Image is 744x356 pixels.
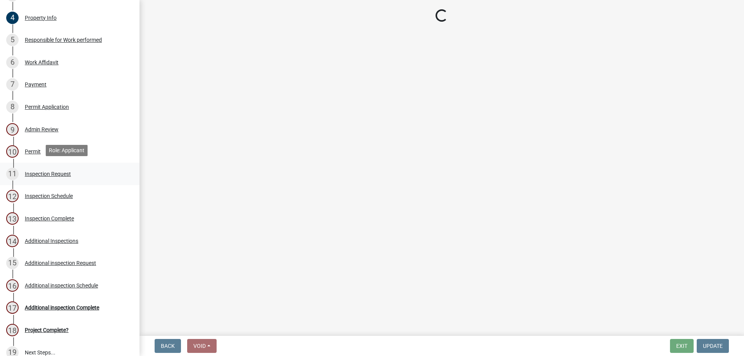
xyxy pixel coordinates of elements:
[25,216,74,221] div: Inspection Complete
[155,339,181,353] button: Back
[25,82,46,87] div: Payment
[25,171,71,177] div: Inspection Request
[193,343,206,349] span: Void
[6,34,19,46] div: 5
[6,301,19,314] div: 17
[25,238,78,244] div: Additional Inspections
[6,168,19,180] div: 11
[6,212,19,225] div: 13
[25,305,99,310] div: Additional inspection Complete
[6,101,19,113] div: 8
[46,145,88,156] div: Role: Applicant
[670,339,694,353] button: Exit
[6,190,19,202] div: 12
[6,279,19,292] div: 16
[6,78,19,91] div: 7
[6,123,19,136] div: 9
[25,149,41,154] div: Permit
[697,339,729,353] button: Update
[25,37,102,43] div: Responsible for Work performed
[6,324,19,336] div: 18
[25,327,69,333] div: Project Complete?
[703,343,723,349] span: Update
[6,145,19,158] div: 10
[187,339,217,353] button: Void
[6,235,19,247] div: 14
[6,12,19,24] div: 4
[25,60,59,65] div: Work Affidavit
[25,260,96,266] div: Additional inspection Request
[6,56,19,69] div: 6
[25,193,73,199] div: Inspection Schedule
[25,104,69,110] div: Permit Application
[25,127,59,132] div: Admin Review
[25,15,57,21] div: Property Info
[161,343,175,349] span: Back
[25,283,98,288] div: Additional inspection Schedule
[6,257,19,269] div: 15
